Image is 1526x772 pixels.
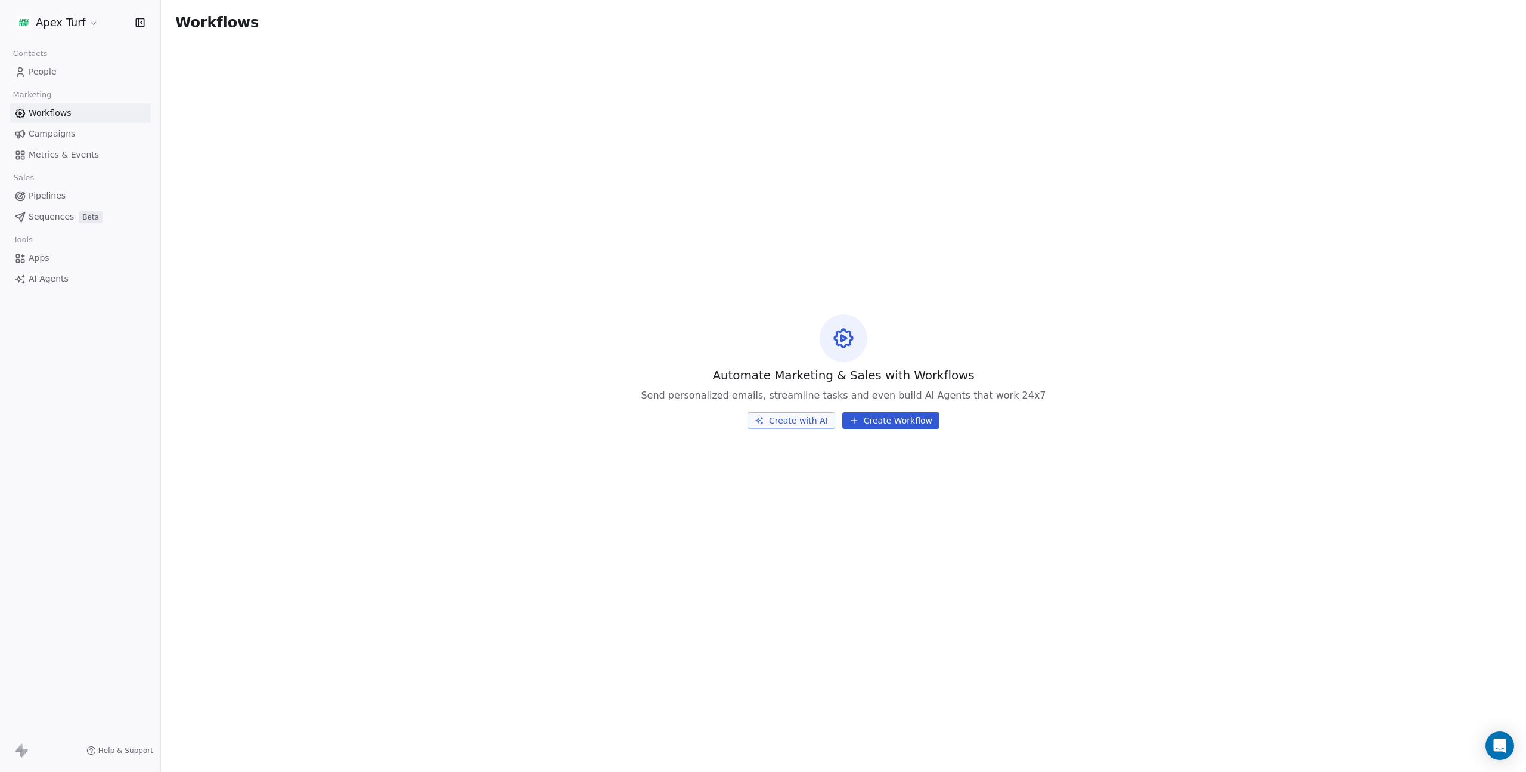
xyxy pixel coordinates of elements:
[29,107,72,119] span: Workflows
[8,45,52,63] span: Contacts
[29,211,74,223] span: Sequences
[10,248,151,268] a: Apps
[10,207,151,227] a: SequencesBeta
[748,412,835,429] button: Create with AI
[10,145,151,165] a: Metrics & Events
[17,16,31,30] img: cropped-apexstack-1.png
[36,15,86,30] span: Apex Turf
[29,190,66,202] span: Pipelines
[10,62,151,82] a: People
[8,231,38,249] span: Tools
[79,211,103,223] span: Beta
[1485,731,1514,760] div: Open Intercom Messenger
[29,149,99,161] span: Metrics & Events
[10,103,151,123] a: Workflows
[86,746,153,755] a: Help & Support
[8,86,57,104] span: Marketing
[29,252,49,264] span: Apps
[29,273,69,285] span: AI Agents
[8,169,39,187] span: Sales
[712,367,974,384] span: Automate Marketing & Sales with Workflows
[29,66,57,78] span: People
[842,412,939,429] button: Create Workflow
[29,128,75,140] span: Campaigns
[175,14,259,31] span: Workflows
[14,13,101,33] button: Apex Turf
[10,124,151,144] a: Campaigns
[10,269,151,289] a: AI Agents
[98,746,153,755] span: Help & Support
[641,388,1046,403] span: Send personalized emails, streamline tasks and even build AI Agents that work 24x7
[10,186,151,206] a: Pipelines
